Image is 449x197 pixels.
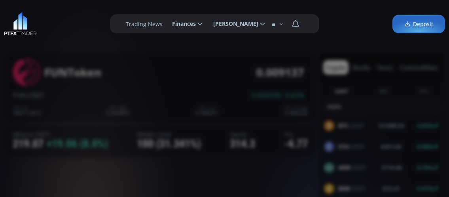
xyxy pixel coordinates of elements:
span: Finances [167,16,196,32]
a: Deposit [392,15,445,33]
span: Deposit [404,20,433,28]
img: LOGO [4,12,37,36]
span: [PERSON_NAME] [208,16,258,32]
label: Trading News [126,20,163,28]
